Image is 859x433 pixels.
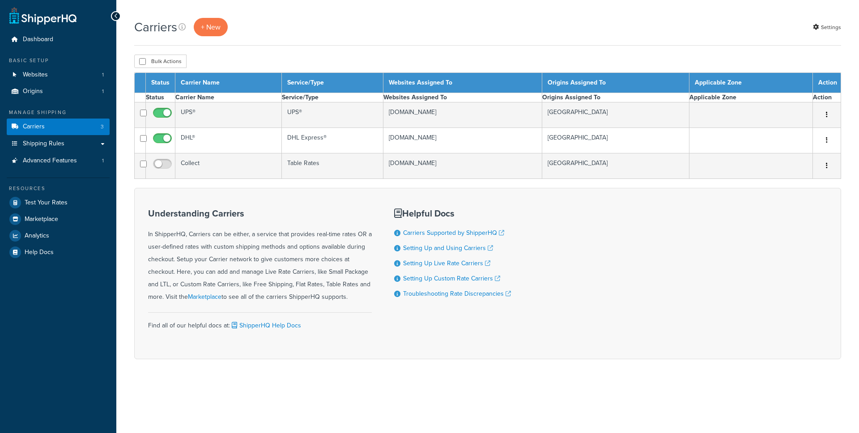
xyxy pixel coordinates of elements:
span: 1 [102,71,104,79]
th: Websites Assigned To [383,73,542,93]
li: Origins [7,83,110,100]
th: Status [146,93,175,102]
th: Service/Type [281,73,383,93]
div: Manage Shipping [7,109,110,116]
a: Dashboard [7,31,110,48]
a: Setting Up Live Rate Carriers [403,259,490,268]
span: Carriers [23,123,45,131]
span: Test Your Rates [25,199,68,207]
th: Origins Assigned To [542,73,689,93]
a: Shipping Rules [7,136,110,152]
a: Marketplace [7,211,110,227]
th: Origins Assigned To [542,93,689,102]
a: Advanced Features 1 [7,153,110,169]
td: UPS® [175,102,282,128]
th: Action [813,93,841,102]
li: Websites [7,67,110,83]
a: ShipperHQ Home [9,7,77,25]
td: [GEOGRAPHIC_DATA] [542,128,689,153]
td: UPS® [281,102,383,128]
td: [GEOGRAPHIC_DATA] [542,153,689,179]
a: Test Your Rates [7,195,110,211]
a: ShipperHQ Help Docs [230,321,301,330]
td: [DOMAIN_NAME] [383,102,542,128]
th: Applicable Zone [689,93,812,102]
th: Carrier Name [175,93,282,102]
span: 1 [102,88,104,95]
div: Find all of our helpful docs at: [148,312,372,332]
a: Setting Up and Using Carriers [403,243,493,253]
span: Origins [23,88,43,95]
a: Carriers 3 [7,119,110,135]
td: Collect [175,153,282,179]
td: DHL Express® [281,128,383,153]
span: Advanced Features [23,157,77,165]
h3: Understanding Carriers [148,208,372,218]
th: Applicable Zone [689,73,812,93]
a: Setting Up Custom Rate Carriers [403,274,500,283]
a: Websites 1 [7,67,110,83]
td: Table Rates [281,153,383,179]
div: Resources [7,185,110,192]
h3: Helpful Docs [394,208,511,218]
span: Shipping Rules [23,140,64,148]
td: [DOMAIN_NAME] [383,153,542,179]
a: Settings [813,21,841,34]
a: Carriers Supported by ShipperHQ [403,228,504,238]
span: 3 [101,123,104,131]
span: Dashboard [23,36,53,43]
span: Help Docs [25,249,54,256]
li: Advanced Features [7,153,110,169]
span: 1 [102,157,104,165]
th: Action [813,73,841,93]
a: Marketplace [188,292,221,301]
th: Status [146,73,175,93]
h1: Carriers [134,18,177,36]
td: DHL® [175,128,282,153]
span: Marketplace [25,216,58,223]
span: Analytics [25,232,49,240]
div: Basic Setup [7,57,110,64]
td: [GEOGRAPHIC_DATA] [542,102,689,128]
div: In ShipperHQ, Carriers can be either, a service that provides real-time rates OR a user-defined r... [148,208,372,303]
button: Bulk Actions [134,55,187,68]
li: Carriers [7,119,110,135]
a: + New [194,18,228,36]
td: [DOMAIN_NAME] [383,128,542,153]
a: Analytics [7,228,110,244]
a: Troubleshooting Rate Discrepancies [403,289,511,298]
th: Carrier Name [175,73,282,93]
th: Service/Type [281,93,383,102]
th: Websites Assigned To [383,93,542,102]
a: Origins 1 [7,83,110,100]
span: Websites [23,71,48,79]
a: Help Docs [7,244,110,260]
